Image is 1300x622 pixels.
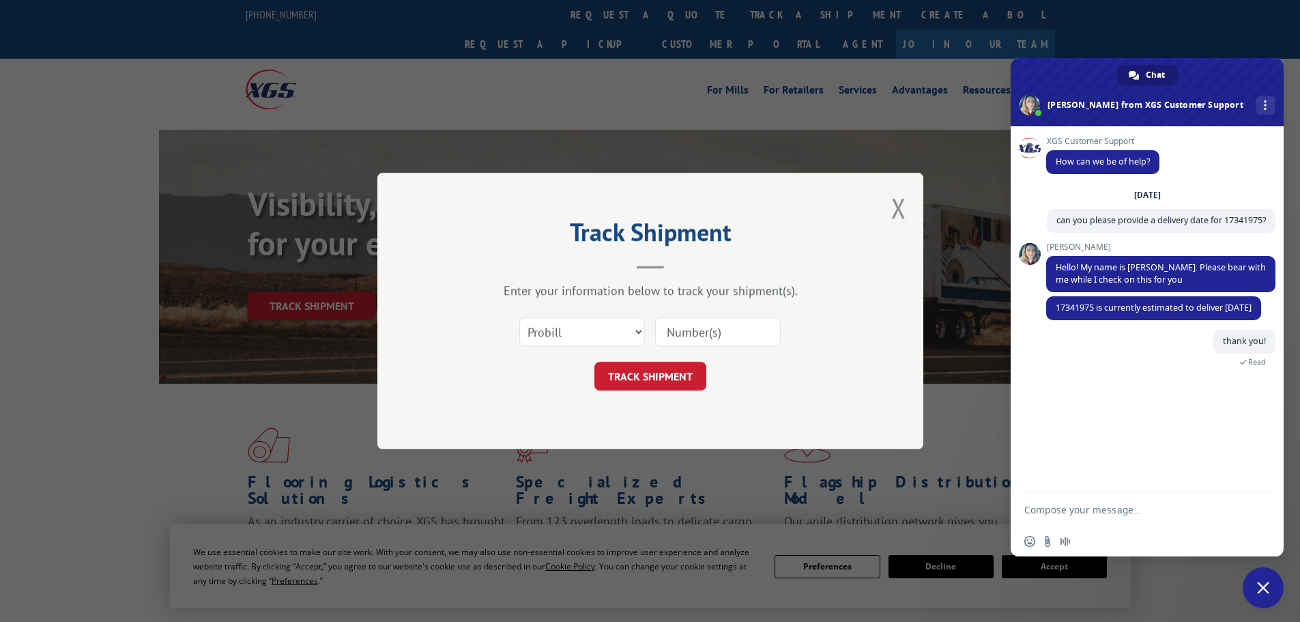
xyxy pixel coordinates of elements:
h2: Track Shipment [446,223,855,249]
span: thank you! [1223,335,1266,347]
div: Enter your information below to track your shipment(s). [446,283,855,298]
div: Close chat [1243,567,1284,608]
span: Insert an emoji [1024,536,1035,547]
span: Audio message [1060,536,1071,547]
span: Hello! My name is [PERSON_NAME]. Please bear with me while I check on this for you [1056,261,1266,285]
button: Close modal [891,190,906,226]
textarea: Compose your message... [1024,504,1240,516]
div: Chat [1116,65,1179,85]
button: TRACK SHIPMENT [594,362,706,391]
span: [PERSON_NAME] [1046,242,1275,252]
span: Read [1248,357,1266,367]
div: More channels [1256,96,1275,115]
span: XGS Customer Support [1046,137,1159,146]
span: How can we be of help? [1056,156,1150,167]
input: Number(s) [655,317,781,346]
span: 17341975 is currently estimated to deliver [DATE] [1056,302,1252,313]
span: Send a file [1042,536,1053,547]
span: Chat [1146,65,1165,85]
span: can you please provide a delivery date for 17341975? [1056,214,1266,226]
div: [DATE] [1134,191,1161,199]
